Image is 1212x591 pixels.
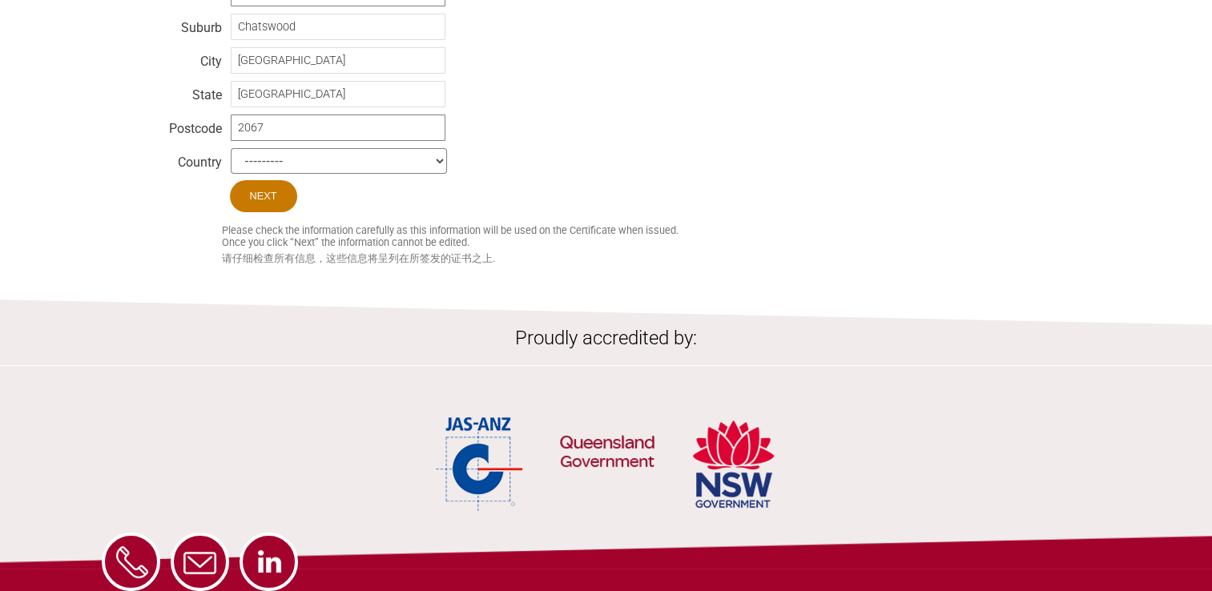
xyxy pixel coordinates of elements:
[102,83,222,99] div: State
[436,414,524,514] img: JAS-ANZ
[102,50,222,66] div: City
[102,16,222,32] div: Suburb
[171,533,229,591] a: Email
[240,533,298,591] a: LinkedIn - SAA Approvals
[222,252,1111,266] small: 请仔细检查所有信息，这些信息将呈列在所签发的证书之上.
[230,180,297,212] input: Next
[102,533,160,591] a: Phone
[102,151,222,167] div: Country
[559,394,655,514] img: QLD Government
[691,414,776,514] img: NSW Government
[222,224,1111,248] small: Please check the information carefully as this information will be used on the Certificate when i...
[102,117,222,133] div: Postcode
